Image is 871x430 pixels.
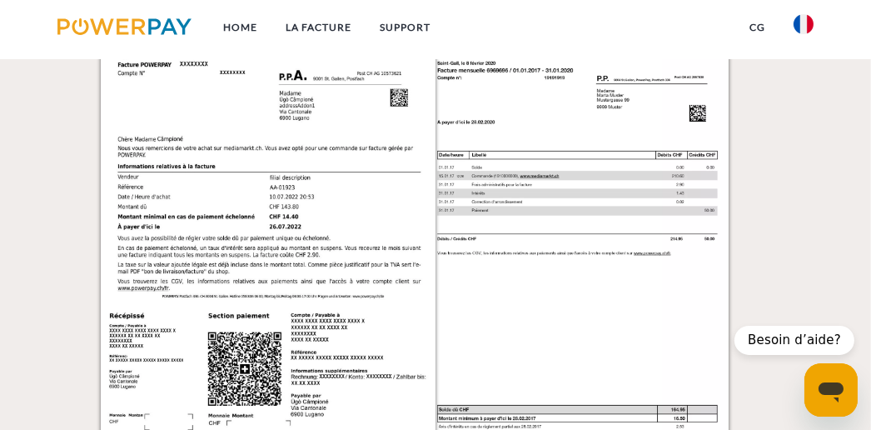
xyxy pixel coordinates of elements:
[735,12,779,42] a: CG
[804,363,858,417] iframe: Bouton de lancement de la fenêtre de messagerie, conversation en cours
[57,18,192,35] img: logo-powerpay.svg
[209,12,271,42] a: Home
[271,12,366,42] a: LA FACTURE
[794,14,814,34] img: fr
[734,326,854,355] div: Besoin d’aide?
[366,12,445,42] a: Support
